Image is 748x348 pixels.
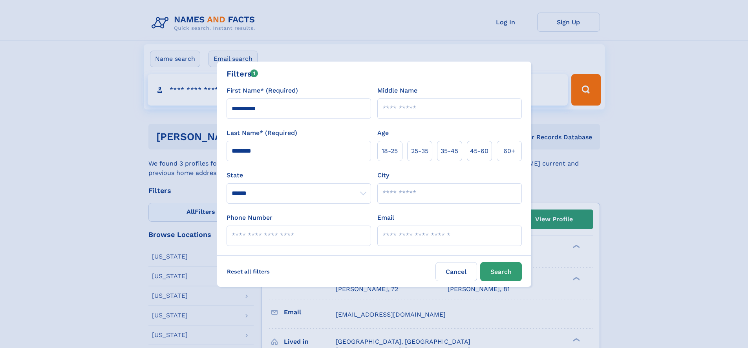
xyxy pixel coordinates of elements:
[441,146,458,156] span: 35‑45
[480,262,522,281] button: Search
[377,171,389,180] label: City
[377,86,417,95] label: Middle Name
[227,171,371,180] label: State
[382,146,398,156] span: 18‑25
[470,146,488,156] span: 45‑60
[411,146,428,156] span: 25‑35
[227,213,272,222] label: Phone Number
[377,128,389,138] label: Age
[227,68,258,80] div: Filters
[503,146,515,156] span: 60+
[377,213,394,222] label: Email
[222,262,275,281] label: Reset all filters
[227,86,298,95] label: First Name* (Required)
[227,128,297,138] label: Last Name* (Required)
[435,262,477,281] label: Cancel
